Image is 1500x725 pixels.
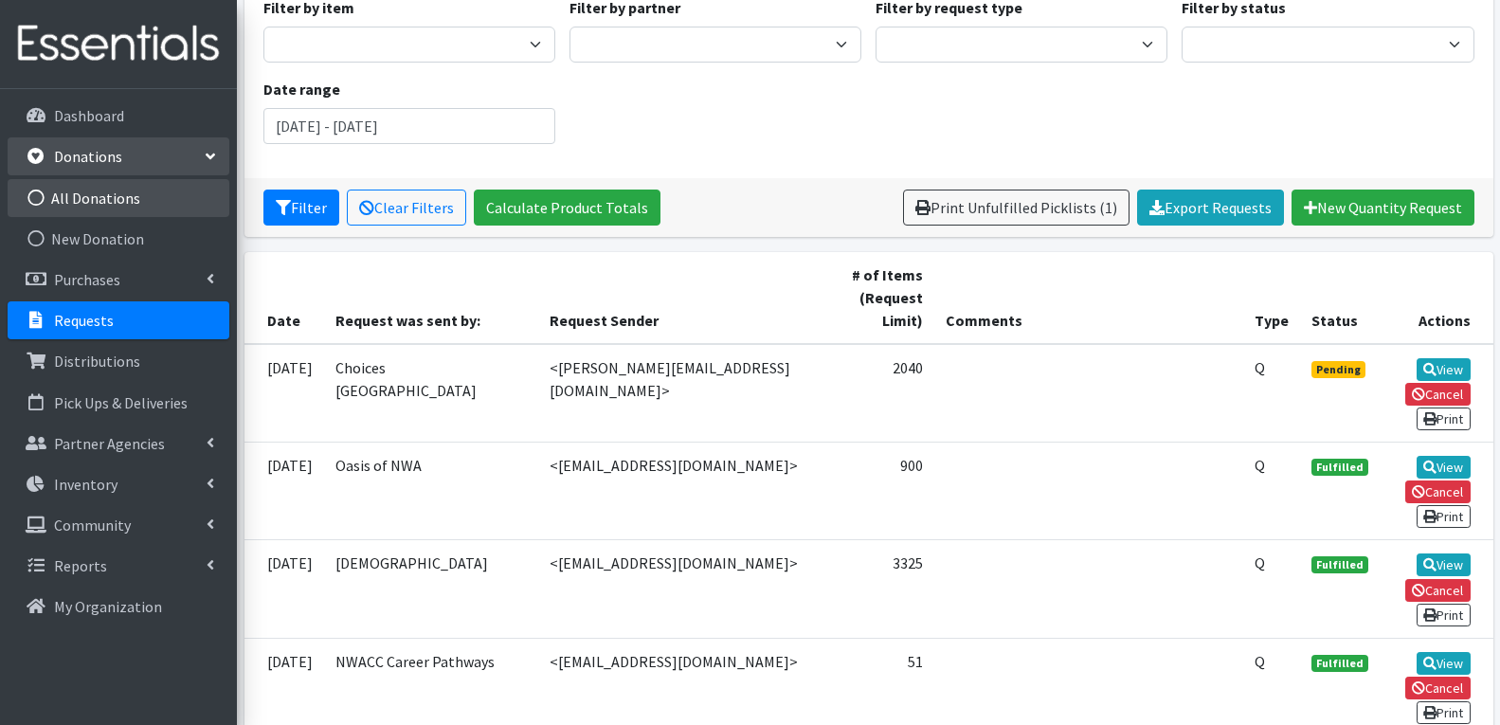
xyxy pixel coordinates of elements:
[8,588,229,625] a: My Organization
[1417,408,1471,430] a: Print
[1405,383,1471,406] a: Cancel
[8,547,229,585] a: Reports
[823,252,935,344] th: # of Items (Request Limit)
[8,261,229,299] a: Purchases
[934,252,1243,344] th: Comments
[1417,456,1471,479] a: View
[8,425,229,462] a: Partner Agencies
[324,252,538,344] th: Request was sent by:
[8,220,229,258] a: New Donation
[1243,252,1300,344] th: Type
[8,465,229,503] a: Inventory
[244,252,324,344] th: Date
[8,301,229,339] a: Requests
[324,540,538,638] td: [DEMOGRAPHIC_DATA]
[1255,358,1265,377] abbr: Quantity
[54,434,165,453] p: Partner Agencies
[1405,480,1471,503] a: Cancel
[823,344,935,443] td: 2040
[1417,604,1471,626] a: Print
[263,190,339,226] button: Filter
[54,393,188,412] p: Pick Ups & Deliveries
[347,190,466,226] a: Clear Filters
[1311,361,1365,378] span: Pending
[1300,252,1380,344] th: Status
[8,137,229,175] a: Donations
[244,540,324,638] td: [DATE]
[1417,652,1471,675] a: View
[1311,655,1368,672] span: Fulfilled
[823,442,935,539] td: 900
[54,106,124,125] p: Dashboard
[1137,190,1284,226] a: Export Requests
[823,540,935,638] td: 3325
[54,475,117,494] p: Inventory
[244,344,324,443] td: [DATE]
[1255,456,1265,475] abbr: Quantity
[54,556,107,575] p: Reports
[324,344,538,443] td: Choices [GEOGRAPHIC_DATA]
[1405,579,1471,602] a: Cancel
[1405,677,1471,699] a: Cancel
[538,442,823,539] td: <[EMAIL_ADDRESS][DOMAIN_NAME]>
[903,190,1130,226] a: Print Unfulfilled Picklists (1)
[474,190,660,226] a: Calculate Product Totals
[54,597,162,616] p: My Organization
[538,252,823,344] th: Request Sender
[1380,252,1493,344] th: Actions
[8,506,229,544] a: Community
[54,311,114,330] p: Requests
[1417,505,1471,528] a: Print
[54,352,140,371] p: Distributions
[54,270,120,289] p: Purchases
[1255,652,1265,671] abbr: Quantity
[1311,556,1368,573] span: Fulfilled
[324,442,538,539] td: Oasis of NWA
[263,78,340,100] label: Date range
[1292,190,1474,226] a: New Quantity Request
[8,342,229,380] a: Distributions
[263,108,555,144] input: January 1, 2011 - December 31, 2011
[8,179,229,217] a: All Donations
[8,12,229,76] img: HumanEssentials
[538,344,823,443] td: <[PERSON_NAME][EMAIL_ADDRESS][DOMAIN_NAME]>
[8,384,229,422] a: Pick Ups & Deliveries
[8,97,229,135] a: Dashboard
[54,516,131,535] p: Community
[1311,459,1368,476] span: Fulfilled
[1255,553,1265,572] abbr: Quantity
[1417,358,1471,381] a: View
[1417,701,1471,724] a: Print
[538,540,823,638] td: <[EMAIL_ADDRESS][DOMAIN_NAME]>
[1417,553,1471,576] a: View
[54,147,122,166] p: Donations
[244,442,324,539] td: [DATE]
